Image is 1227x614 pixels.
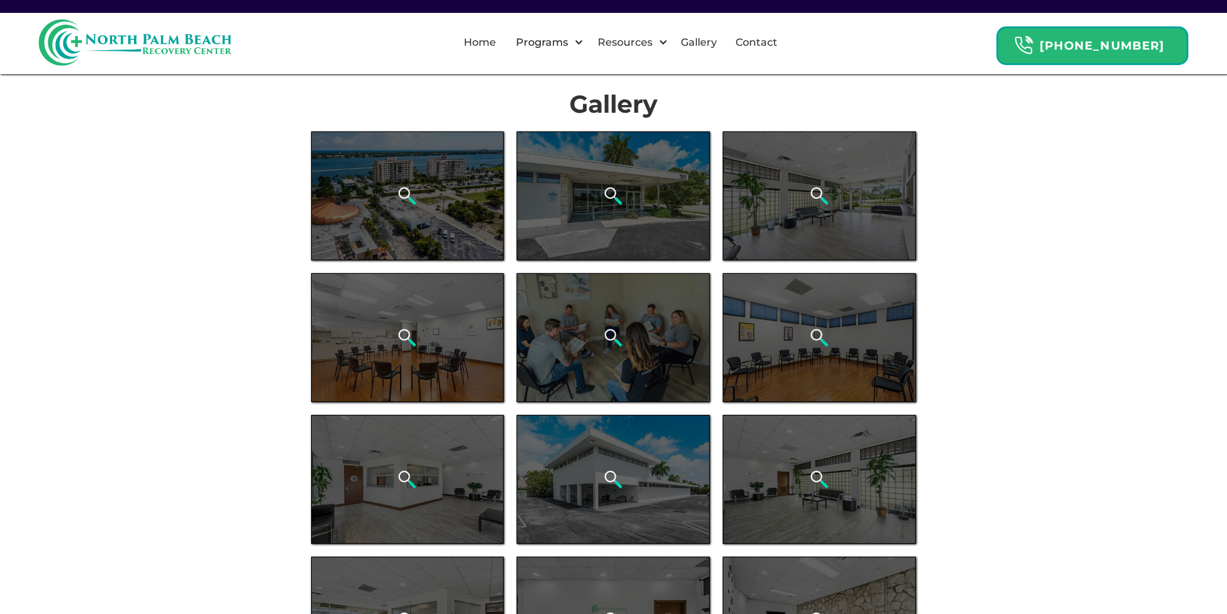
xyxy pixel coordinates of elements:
[311,90,917,119] h1: Gallery
[456,22,504,63] a: Home
[673,22,725,63] a: Gallery
[513,35,571,50] div: Programs
[728,22,785,63] a: Contact
[1014,35,1033,55] img: Header Calendar Icons
[996,20,1188,65] a: Header Calendar Icons[PHONE_NUMBER]
[594,35,656,50] div: Resources
[1040,39,1165,53] strong: [PHONE_NUMBER]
